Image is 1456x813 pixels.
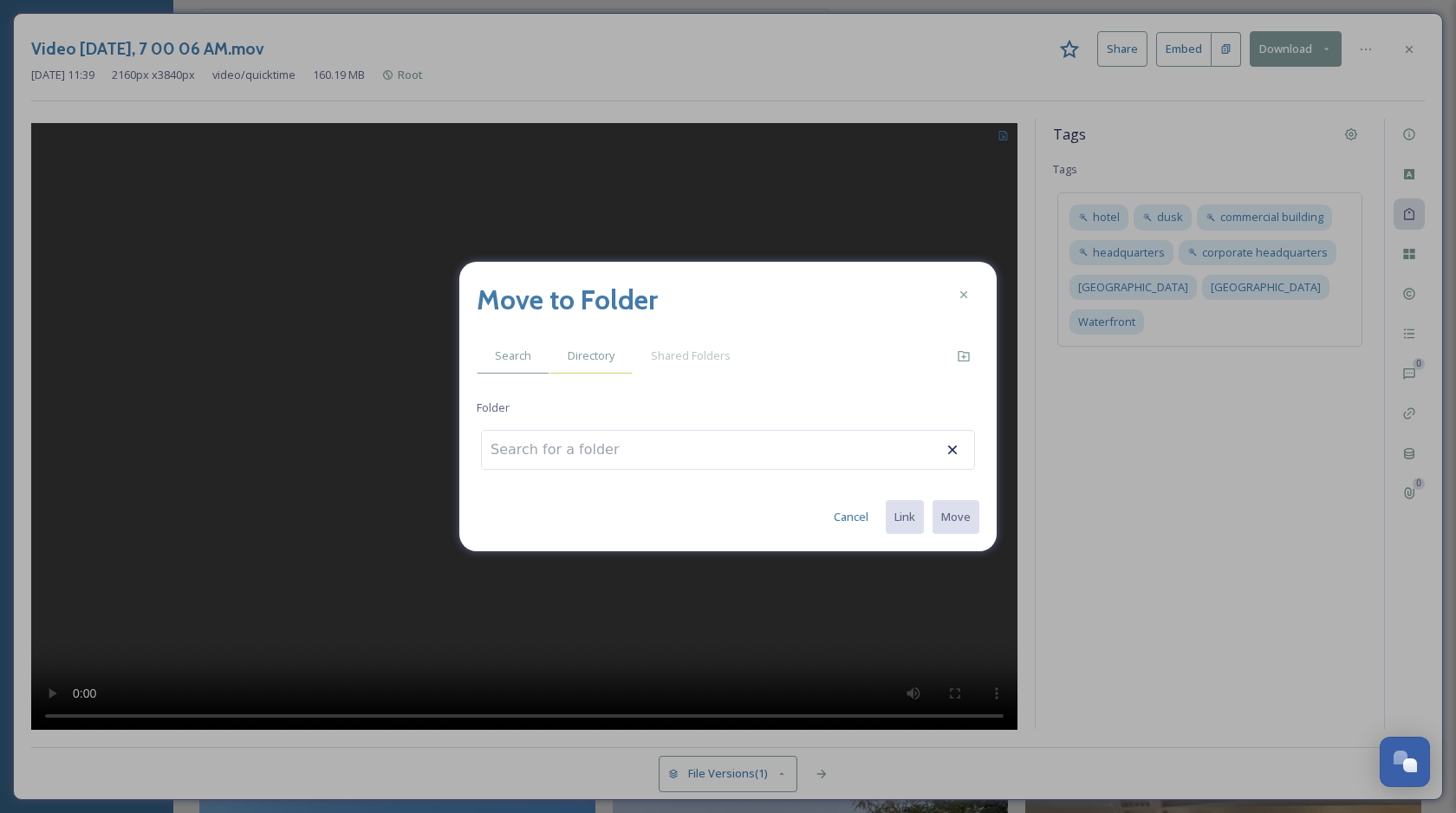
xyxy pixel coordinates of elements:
[651,348,731,364] span: Shared Folders
[477,400,510,416] span: Folder
[933,500,979,534] button: Move
[1380,737,1430,787] button: Open Chat
[477,279,658,321] h2: Move to Folder
[886,500,924,534] button: Link
[495,348,531,364] span: Search
[825,500,877,534] button: Cancel
[568,348,614,364] span: Directory
[482,431,673,469] input: Search for a folder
